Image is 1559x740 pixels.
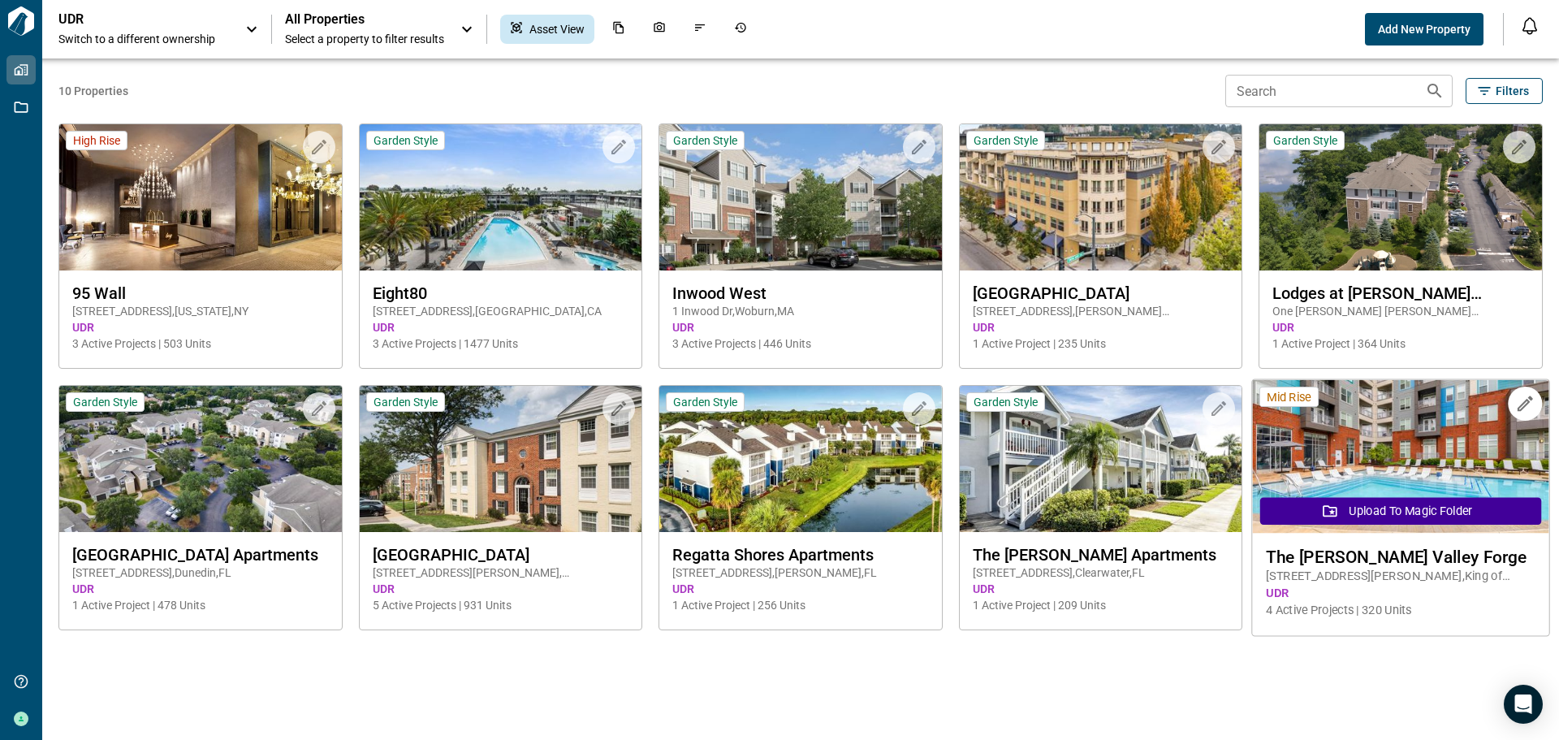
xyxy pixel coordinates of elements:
button: Upload to Magic Folder [1260,497,1541,525]
span: [STREET_ADDRESS] , Clearwater , FL [973,565,1229,581]
span: Garden Style [374,133,438,148]
span: Inwood West [672,283,929,303]
span: Regatta Shores Apartments [672,545,929,565]
span: Garden Style [673,133,737,148]
img: property-asset [360,386,642,532]
img: property-asset [960,124,1242,270]
span: [STREET_ADDRESS] , [US_STATE] , NY [72,303,329,319]
img: property-asset [1259,124,1542,270]
span: UDR [672,319,929,335]
span: Garden Style [1273,133,1337,148]
span: [GEOGRAPHIC_DATA] Apartments [72,545,329,565]
span: 1 Active Project | 235 Units [973,335,1229,352]
span: UDR [373,581,629,597]
span: 5 Active Projects | 931 Units [373,597,629,613]
span: [GEOGRAPHIC_DATA] [373,545,629,565]
span: UDR [672,581,929,597]
span: [STREET_ADDRESS] , Dunedin , FL [72,565,329,581]
img: property-asset [59,386,342,532]
img: property-asset [659,124,942,270]
span: UDR [1266,585,1535,602]
span: Add New Property [1378,21,1470,37]
span: Garden Style [974,395,1038,409]
img: property-asset [1253,380,1549,534]
span: Garden Style [73,395,137,409]
span: Garden Style [974,133,1038,148]
span: 4 Active Projects | 320 Units [1266,602,1535,619]
img: property-asset [360,124,642,270]
div: Job History [724,15,757,44]
span: UDR [973,581,1229,597]
span: Lodges at [PERSON_NAME][GEOGRAPHIC_DATA] [1272,283,1529,303]
button: Search properties [1419,75,1451,107]
img: property-asset [59,124,342,270]
span: [STREET_ADDRESS] , [GEOGRAPHIC_DATA] , CA [373,303,629,319]
button: Open notification feed [1517,13,1543,39]
span: Garden Style [374,395,438,409]
span: UDR [973,319,1229,335]
span: UDR [72,581,329,597]
span: 1 Active Project | 256 Units [672,597,929,613]
span: The [PERSON_NAME] Apartments [973,545,1229,565]
span: 95 Wall [72,283,329,303]
span: [STREET_ADDRESS] , [PERSON_NAME] , FL [672,565,929,581]
div: Issues & Info [684,15,716,44]
div: Documents [602,15,635,44]
span: 1 Active Project | 364 Units [1272,335,1529,352]
span: UDR [1272,319,1529,335]
div: Photos [643,15,676,44]
span: 1 Inwood Dr , Woburn , MA [672,303,929,319]
span: Switch to a different ownership [58,31,229,47]
span: The [PERSON_NAME] Valley Forge [1266,547,1535,567]
button: Filters [1466,78,1543,104]
span: UDR [72,319,329,335]
span: High Rise [73,133,120,148]
span: [GEOGRAPHIC_DATA] [973,283,1229,303]
span: All Properties [285,11,444,28]
span: 3 Active Projects | 446 Units [672,335,929,352]
button: Add New Property [1365,13,1483,45]
span: 1 Active Project | 478 Units [72,597,329,613]
div: Asset View [500,15,594,44]
img: property-asset [659,386,942,532]
span: 3 Active Projects | 1477 Units [373,335,629,352]
span: Filters [1496,83,1529,99]
span: One [PERSON_NAME] [PERSON_NAME] Dr , Tewksbury , MA [1272,303,1529,319]
span: UDR [373,319,629,335]
span: [STREET_ADDRESS][PERSON_NAME] , [GEOGRAPHIC_DATA] , VA [373,565,629,581]
span: Mid Rise [1267,389,1312,405]
span: 3 Active Projects | 503 Units [72,335,329,352]
span: [STREET_ADDRESS] , [PERSON_NAME][GEOGRAPHIC_DATA] , WA [973,303,1229,319]
p: UDR [58,11,205,28]
span: Garden Style [673,395,737,409]
span: [STREET_ADDRESS][PERSON_NAME] , King of Prussia , PA [1266,568,1535,585]
img: property-asset [960,386,1242,532]
span: 10 Properties [58,83,1219,99]
span: Asset View [529,21,585,37]
span: 1 Active Project | 209 Units [973,597,1229,613]
div: Open Intercom Messenger [1504,685,1543,724]
span: Eight80 [373,283,629,303]
span: Select a property to filter results [285,31,444,47]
